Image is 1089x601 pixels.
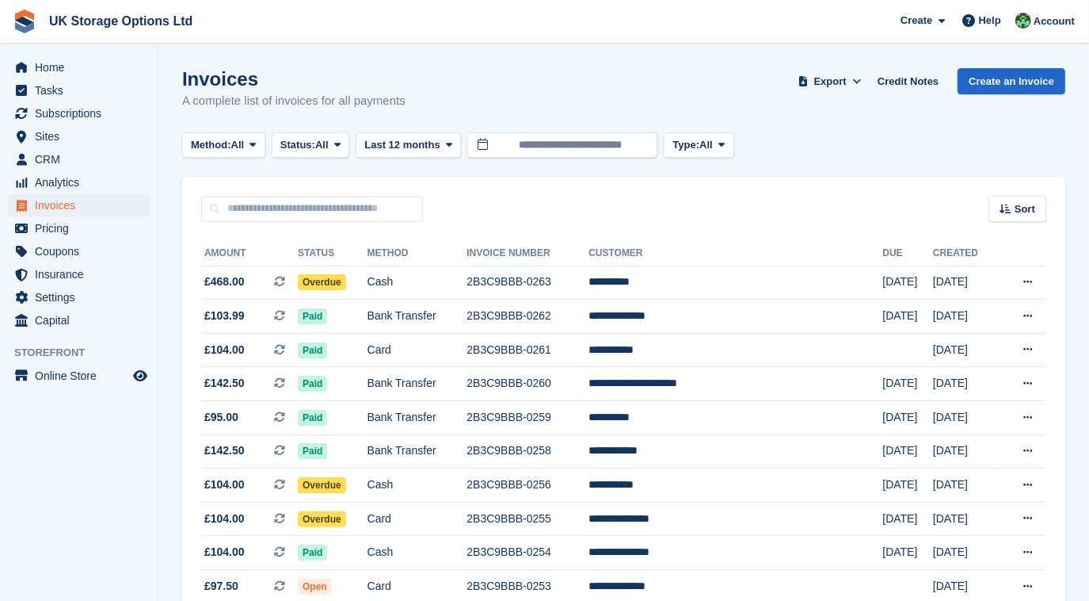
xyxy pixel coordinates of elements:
td: Bank Transfer [367,434,467,469]
span: Create [901,13,932,29]
span: Type: [672,137,699,153]
td: [DATE] [933,536,998,570]
span: £468.00 [204,274,245,290]
td: 2B3C9BBB-0255 [466,502,588,536]
td: Bank Transfer [367,300,467,334]
span: Export [814,74,847,90]
span: Paid [298,343,327,358]
a: menu [8,194,150,216]
td: [DATE] [882,469,933,503]
td: [DATE] [933,469,998,503]
td: [DATE] [933,300,998,334]
td: Cash [367,469,467,503]
td: 2B3C9BBB-0263 [466,266,588,300]
img: Andrew Smith [1015,13,1031,29]
span: £104.00 [204,544,245,561]
span: £104.00 [204,511,245,527]
span: Home [35,56,130,78]
span: Status: [280,137,315,153]
span: CRM [35,148,130,170]
span: Account [1034,13,1075,29]
span: Pricing [35,217,130,239]
a: Credit Notes [871,68,945,94]
td: 2B3C9BBB-0254 [466,536,588,570]
td: [DATE] [933,401,998,435]
span: Last 12 months [364,137,440,153]
span: Coupons [35,240,130,262]
span: £142.50 [204,442,245,459]
td: [DATE] [882,266,933,300]
button: Type: All [664,132,733,159]
td: Cash [367,536,467,570]
td: 2B3C9BBB-0262 [466,300,588,334]
a: Preview store [131,366,150,385]
th: Invoice Number [466,241,588,266]
span: Sort [1015,201,1035,217]
span: Insurance [35,263,130,285]
p: A complete list of invoices for all payments [182,92,406,110]
td: 2B3C9BBB-0256 [466,469,588,503]
td: 2B3C9BBB-0258 [466,434,588,469]
span: Online Store [35,365,130,387]
a: menu [8,79,150,101]
span: Overdue [298,274,346,290]
a: menu [8,171,150,193]
a: menu [8,102,150,124]
td: Bank Transfer [367,401,467,435]
th: Created [933,241,998,266]
td: Card [367,502,467,536]
th: Amount [201,241,298,266]
a: menu [8,365,150,387]
td: [DATE] [933,333,998,367]
td: [DATE] [882,536,933,570]
span: Subscriptions [35,102,130,124]
span: Paid [298,376,327,392]
button: Method: All [182,132,265,159]
td: [DATE] [882,367,933,401]
td: [DATE] [933,502,998,536]
td: 2B3C9BBB-0260 [466,367,588,401]
span: Open [298,579,332,595]
td: [DATE] [882,502,933,536]
td: [DATE] [933,266,998,300]
td: Bank Transfer [367,367,467,401]
td: Cash [367,266,467,300]
span: Storefront [14,345,158,361]
span: Paid [298,443,327,459]
span: Paid [298,308,327,324]
th: Due [882,241,933,266]
a: menu [8,217,150,239]
td: [DATE] [882,300,933,334]
td: 2B3C9BBB-0259 [466,401,588,435]
span: Overdue [298,511,346,527]
span: All [315,137,329,153]
th: Status [298,241,367,266]
span: Settings [35,286,130,308]
th: Customer [588,241,882,266]
td: [DATE] [882,434,933,469]
button: Export [795,68,865,94]
span: £97.50 [204,578,238,595]
span: £95.00 [204,409,238,426]
button: Last 12 months [356,132,461,159]
span: Analytics [35,171,130,193]
span: Invoices [35,194,130,216]
span: £104.00 [204,342,245,358]
span: All [231,137,245,153]
span: £103.99 [204,308,245,324]
img: stora-icon-8386f47178a22dfd0bd8f6a31ec36ba5ce8667c1dd55bd0f319d3a0aa187defe.svg [13,10,36,33]
a: menu [8,125,150,147]
span: Sites [35,125,130,147]
a: Create an Invoice [958,68,1065,94]
a: menu [8,286,150,308]
button: Status: All [272,132,349,159]
a: menu [8,240,150,262]
span: £104.00 [204,477,245,493]
span: Method: [191,137,231,153]
td: Card [367,333,467,367]
a: UK Storage Options Ltd [43,8,199,34]
h1: Invoices [182,68,406,90]
span: £142.50 [204,375,245,392]
a: menu [8,148,150,170]
a: menu [8,263,150,285]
